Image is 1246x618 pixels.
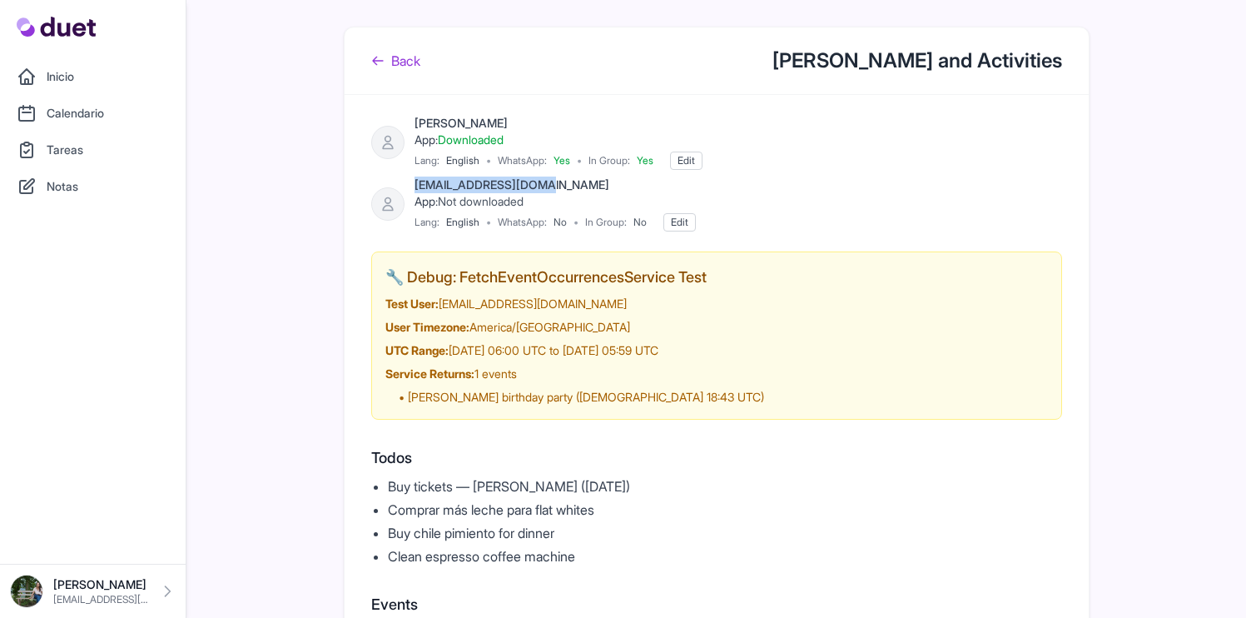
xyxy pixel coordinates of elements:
span: In Group: [585,216,627,229]
li: Clean espresso coffee machine [388,546,1062,566]
a: Calendario [10,97,176,130]
div: • [PERSON_NAME] birthday party ([DEMOGRAPHIC_DATA] 18:43 UTC) [399,389,1048,406]
a: Inicio [10,60,176,93]
div: [EMAIL_ADDRESS][DOMAIN_NAME] [385,296,1048,312]
a: Edit [670,152,702,170]
span: Downloaded [438,132,504,147]
span: Lang: [415,216,439,229]
h2: Todos [371,446,1062,470]
span: WhatsApp: [498,216,547,229]
strong: UTC Range: [385,343,449,357]
div: America/[GEOGRAPHIC_DATA] [385,319,1048,336]
span: • [573,216,578,229]
span: In Group: [588,154,630,167]
strong: User Timezone: [385,320,469,334]
strong: Test User: [385,297,439,311]
span: • [577,154,582,167]
a: Edit [663,213,696,232]
div: [EMAIL_ADDRESS][DOMAIN_NAME] [415,177,696,193]
a: [PERSON_NAME] [EMAIL_ADDRESS][DOMAIN_NAME] [10,575,176,608]
span: No [554,216,567,229]
div: [DATE] 06:00 UTC to [DATE] 05:59 UTC [385,342,1048,359]
span: English [446,216,479,229]
span: • [486,154,491,167]
li: Buy tickets — [PERSON_NAME] ([DATE]) [388,476,1062,496]
h2: 🔧 Debug: FetchEventOccurrencesService Test [385,266,1048,289]
strong: Service Returns: [385,366,474,381]
span: Yes [637,154,653,167]
img: DSC08576_Original.jpeg [10,575,43,608]
a: Back [371,51,420,71]
span: • [486,216,491,229]
h2: Events [371,593,1062,616]
a: Notas [10,170,176,203]
p: [PERSON_NAME] [53,576,149,593]
span: No [633,216,647,229]
div: 1 events [385,366,1048,382]
div: App: [415,132,702,148]
a: Tareas [10,133,176,167]
div: [PERSON_NAME] [415,115,702,132]
li: Comprar más leche para flat whites [388,500,1062,520]
span: English [446,154,479,167]
span: Not downloaded [438,194,524,208]
span: WhatsApp: [498,154,547,167]
h1: [PERSON_NAME] and Activities [772,47,1062,74]
span: Yes [554,154,570,167]
li: Buy chile pimiento for dinner [388,523,1062,543]
div: App: [415,193,696,210]
span: Lang: [415,154,439,167]
p: [EMAIL_ADDRESS][DOMAIN_NAME] [53,593,149,606]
